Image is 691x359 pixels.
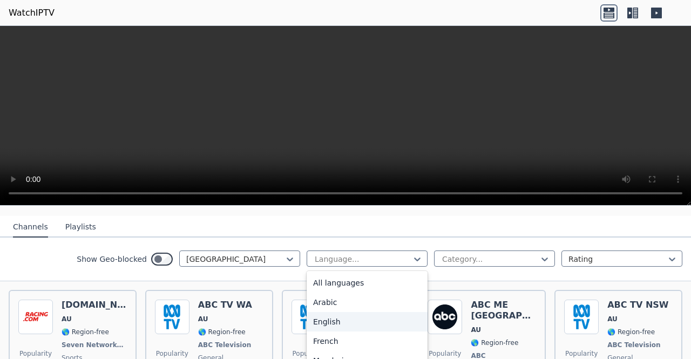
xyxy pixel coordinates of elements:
[198,341,251,349] span: ABC Television
[62,315,72,323] span: AU
[607,300,668,310] h6: ABC TV NSW
[198,300,253,310] h6: ABC TV WA
[428,300,462,334] img: ABC ME Sydney
[62,341,125,349] span: Seven Network/Foxtel
[307,331,428,351] div: French
[471,326,481,334] span: AU
[564,300,599,334] img: ABC TV NSW
[62,328,109,336] span: 🌎 Region-free
[18,300,53,334] img: Racing.com
[156,349,188,358] span: Popularity
[19,349,52,358] span: Popularity
[293,349,325,358] span: Popularity
[307,273,428,293] div: All languages
[155,300,189,334] img: ABC TV WA
[77,254,147,265] label: Show Geo-blocked
[471,300,536,321] h6: ABC ME [GEOGRAPHIC_DATA]
[471,338,518,347] span: 🌎 Region-free
[607,341,660,349] span: ABC Television
[65,217,96,238] button: Playlists
[292,300,326,334] img: ABC TV SA
[429,349,461,358] span: Popularity
[307,312,428,331] div: English
[9,6,55,19] a: WatchIPTV
[565,349,598,358] span: Popularity
[62,300,127,310] h6: [DOMAIN_NAME]
[307,293,428,312] div: Arabic
[607,315,618,323] span: AU
[13,217,48,238] button: Channels
[198,315,208,323] span: AU
[607,328,655,336] span: 🌎 Region-free
[198,328,246,336] span: 🌎 Region-free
